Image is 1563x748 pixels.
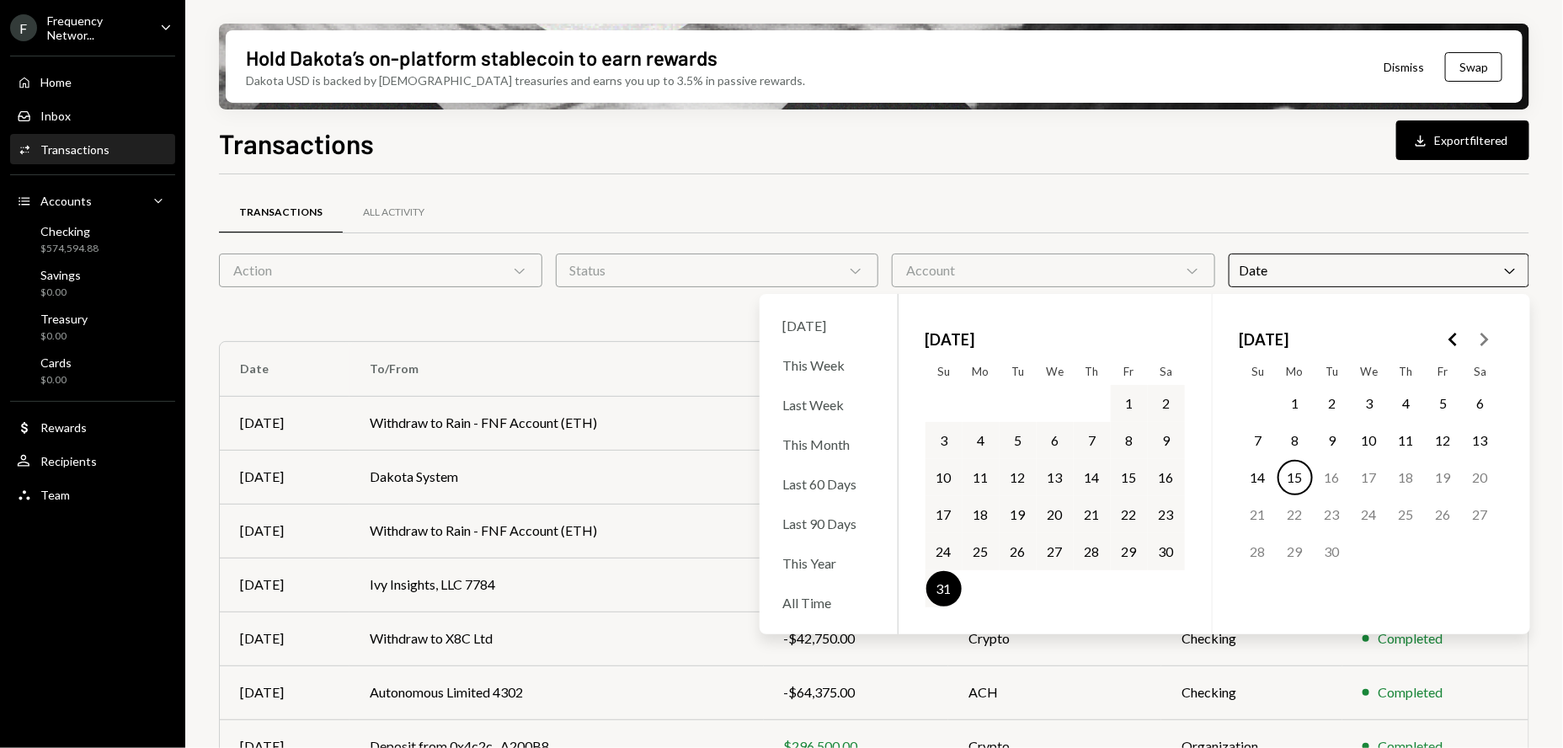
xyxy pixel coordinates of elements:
button: Tuesday, August 26th, 2025, selected [1000,534,1036,569]
button: Sunday, August 24th, 2025, selected [926,534,962,569]
th: To/From [349,342,763,396]
td: Withdraw to X8C Ltd [349,612,763,665]
div: [DATE] [240,413,329,433]
a: Treasury$0.00 [10,307,175,347]
td: Ivy Insights, LLC 7784 [349,558,763,612]
div: All Time [773,585,884,621]
div: Account [892,254,1215,287]
div: [DATE] [240,467,329,487]
button: Saturday, September 20th, 2025 [1463,460,1498,495]
button: Friday, September 12th, 2025 [1426,423,1461,458]
th: Wednesday [1351,358,1388,385]
a: All Activity [343,191,445,234]
div: -$64,375.00 [784,682,928,703]
th: Wednesday [1037,358,1074,385]
div: Treasury [40,312,88,326]
button: Monday, September 22nd, 2025 [1278,497,1313,532]
div: This Month [773,426,884,462]
div: Completed [1378,628,1443,649]
th: Friday [1425,358,1462,385]
button: Sunday, September 7th, 2025 [1240,423,1276,458]
th: Thursday [1388,358,1425,385]
th: Tuesday [1000,358,1037,385]
td: Checking [1161,612,1342,665]
button: Wednesday, September 10th, 2025 [1352,423,1387,458]
div: Hold Dakota’s on-platform stablecoin to earn rewards [246,44,717,72]
div: Action [219,254,542,287]
button: Friday, August 22nd, 2025, selected [1112,497,1147,532]
div: Accounts [40,194,92,208]
div: Savings [40,268,81,282]
div: Transactions [40,142,109,157]
div: Cards [40,355,72,370]
td: Checking [1161,665,1342,719]
div: Transactions [239,206,323,220]
td: Withdraw to Rain - FNF Account (ETH) [349,396,763,450]
a: Team [10,479,175,510]
th: Saturday [1148,358,1185,385]
th: Saturday [1462,358,1499,385]
button: Friday, September 26th, 2025 [1426,497,1461,532]
button: Friday, August 29th, 2025, selected [1112,534,1147,569]
button: Saturday, August 23rd, 2025, selected [1149,497,1184,532]
button: Monday, August 11th, 2025, selected [963,460,999,495]
a: Transactions [10,134,175,164]
button: Monday, August 25th, 2025, selected [963,534,999,569]
a: Cards$0.00 [10,350,175,391]
td: Autonomous Limited 4302 [349,665,763,719]
button: Monday, September 1st, 2025 [1278,386,1313,421]
button: Thursday, August 7th, 2025, selected [1075,423,1110,458]
button: Wednesday, August 20th, 2025, selected [1038,497,1073,532]
th: Sunday [1240,358,1277,385]
div: Recipients [40,454,97,468]
h1: Transactions [219,126,374,160]
button: Monday, August 18th, 2025, selected [963,497,999,532]
div: Status [556,254,879,287]
td: ACH [948,665,1161,719]
a: Rewards [10,412,175,442]
button: Wednesday, August 13th, 2025, selected [1038,460,1073,495]
button: Friday, August 15th, 2025, selected [1112,460,1147,495]
div: Frequency Networ... [47,13,147,42]
button: Tuesday, August 19th, 2025, selected [1000,497,1036,532]
span: [DATE] [1240,321,1289,358]
button: Saturday, August 2nd, 2025, selected [1149,386,1184,421]
button: Sunday, September 21st, 2025 [1240,497,1276,532]
div: Last 90 Days [773,505,884,542]
button: Sunday, August 10th, 2025, selected [926,460,962,495]
div: All Activity [363,206,424,220]
div: Dakota USD is backed by [DEMOGRAPHIC_DATA] treasuries and earns you up to 3.5% in passive rewards. [246,72,805,89]
button: Tuesday, September 30th, 2025 [1315,534,1350,569]
button: Dismiss [1363,47,1445,87]
a: Transactions [219,191,343,234]
div: $574,594.88 [40,242,99,256]
th: Thursday [1074,358,1111,385]
button: Thursday, August 14th, 2025, selected [1075,460,1110,495]
table: August 2025 [926,358,1185,607]
button: Thursday, August 28th, 2025, selected [1075,534,1110,569]
button: Thursday, September 4th, 2025 [1389,386,1424,421]
div: $0.00 [40,373,72,387]
div: Inbox [40,109,71,123]
button: Friday, August 8th, 2025, selected [1112,423,1147,458]
table: September 2025 [1240,358,1499,607]
button: Tuesday, September 9th, 2025 [1315,423,1350,458]
span: [DATE] [926,321,975,358]
button: Thursday, August 21st, 2025, selected [1075,497,1110,532]
div: Date [1229,254,1529,287]
button: Monday, September 29th, 2025 [1278,534,1313,569]
button: Thursday, September 11th, 2025 [1389,423,1424,458]
button: Exportfiltered [1396,120,1529,160]
td: Crypto [948,612,1161,665]
button: Friday, September 5th, 2025 [1426,386,1461,421]
button: Monday, August 4th, 2025, selected [963,423,999,458]
div: Checking [40,224,99,238]
a: Savings$0.00 [10,263,175,303]
div: F [10,14,37,41]
button: Wednesday, August 6th, 2025, selected [1038,423,1073,458]
button: Thursday, September 25th, 2025 [1389,497,1424,532]
button: Thursday, September 18th, 2025 [1389,460,1424,495]
button: Today, Monday, September 15th, 2025 [1278,460,1313,495]
button: Saturday, August 30th, 2025, selected [1149,534,1184,569]
div: This Week [773,347,884,383]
